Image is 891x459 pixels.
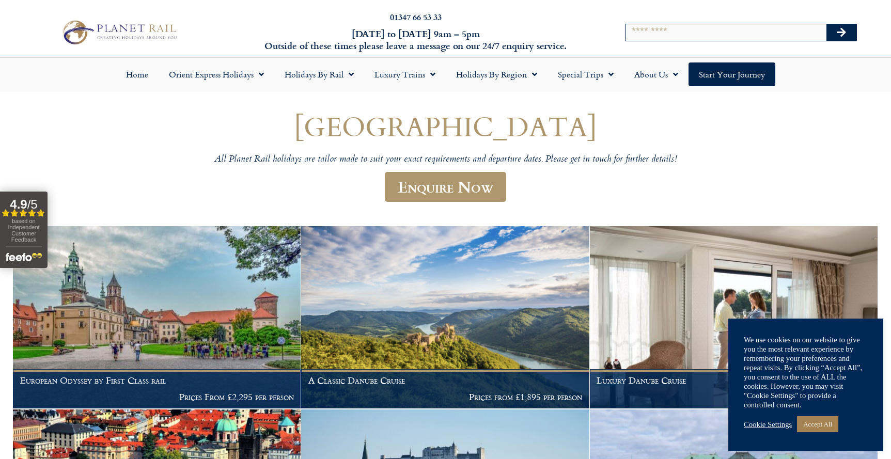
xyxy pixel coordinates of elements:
[20,392,294,402] p: Prices From £2,295 per person
[797,416,838,432] a: Accept All
[364,62,446,86] a: Luxury Trains
[13,226,301,409] a: European Odyssey by First Class rail Prices From £2,295 per person
[308,392,582,402] p: Prices from £1,895 per person
[744,335,868,409] div: We use cookies on our website to give you the most relevant experience by remembering your prefer...
[390,11,442,23] a: 01347 66 53 33
[136,154,756,166] p: All Planet Rail holidays are tailor made to suit your exact requirements and departure dates. Ple...
[274,62,364,86] a: Holidays by Rail
[20,375,294,386] h1: European Odyssey by First Class rail
[301,226,589,409] a: A Classic Danube Cruise Prices from £1,895 per person
[308,375,582,386] h1: A Classic Danube Cruise
[240,28,591,52] h6: [DATE] to [DATE] 9am – 5pm Outside of these times please leave a message on our 24/7 enquiry serv...
[624,62,689,86] a: About Us
[136,111,756,141] h1: [GEOGRAPHIC_DATA]
[385,172,506,202] a: Enquire Now
[58,18,180,48] img: Planet Rail Train Holidays Logo
[590,226,878,409] a: Luxury Danube Cruise Prices From £3,495 per person
[689,62,775,86] a: Start your Journey
[597,392,870,402] p: Prices From £3,495 per person
[548,62,624,86] a: Special Trips
[826,24,856,41] button: Search
[446,62,548,86] a: Holidays by Region
[744,420,792,429] a: Cookie Settings
[116,62,159,86] a: Home
[5,62,886,86] nav: Menu
[159,62,274,86] a: Orient Express Holidays
[597,375,870,386] h1: Luxury Danube Cruise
